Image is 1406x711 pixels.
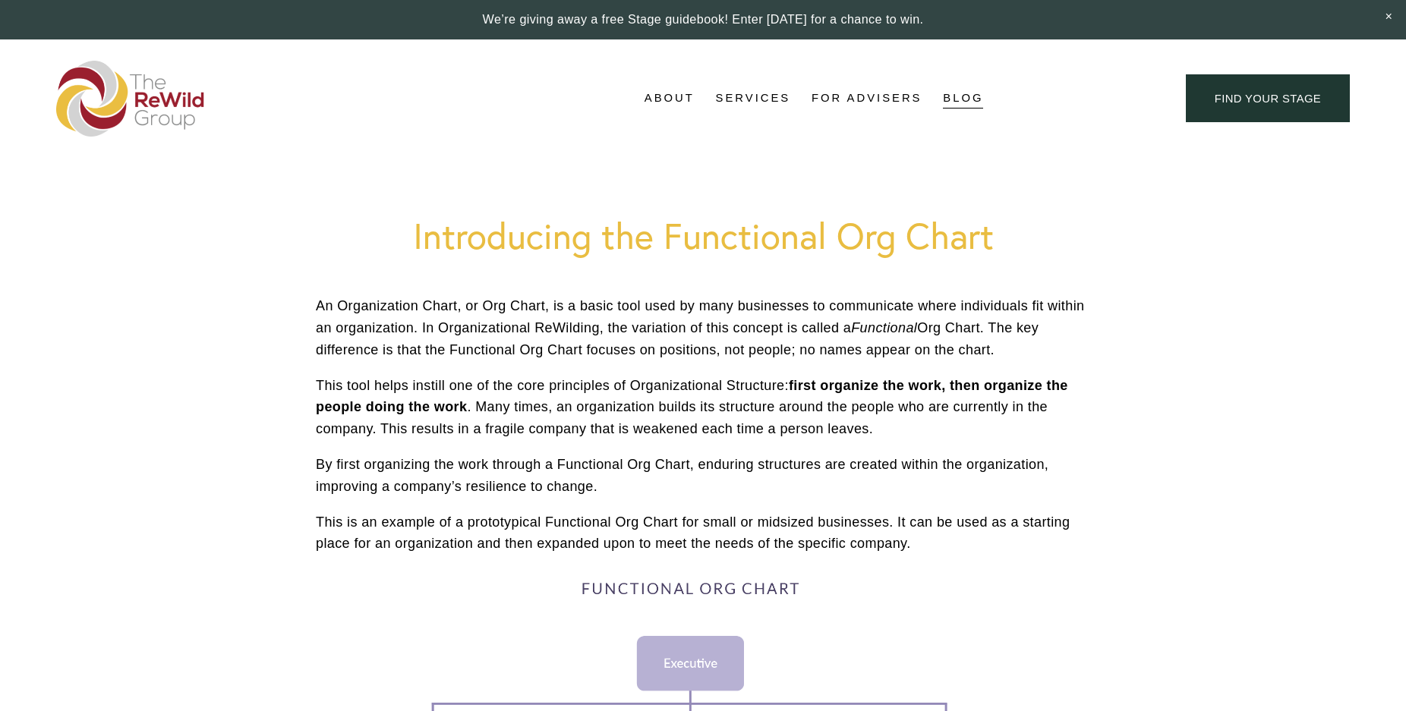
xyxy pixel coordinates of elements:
a: find your stage [1186,74,1350,122]
p: This is an example of a prototypical Functional Org Chart for small or midsized businesses. It ca... [316,511,1090,555]
img: The ReWild Group [56,61,205,137]
a: folder dropdown [645,87,695,110]
span: About [645,88,695,109]
p: This tool helps instill one of the core principles of Organizational Structure: . Many times, an ... [316,375,1090,440]
p: By first organizing the work through a Functional Org Chart, enduring structures are created with... [316,454,1090,498]
em: Functional [851,320,917,335]
a: folder dropdown [716,87,791,110]
p: An Organization Chart, or Org Chart, is a basic tool used by many businesses to communicate where... [316,295,1090,360]
a: For Advisers [812,87,922,110]
span: Services [716,88,791,109]
h1: Introducing the Functional Org Chart [316,214,1090,257]
a: Blog [943,87,983,110]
